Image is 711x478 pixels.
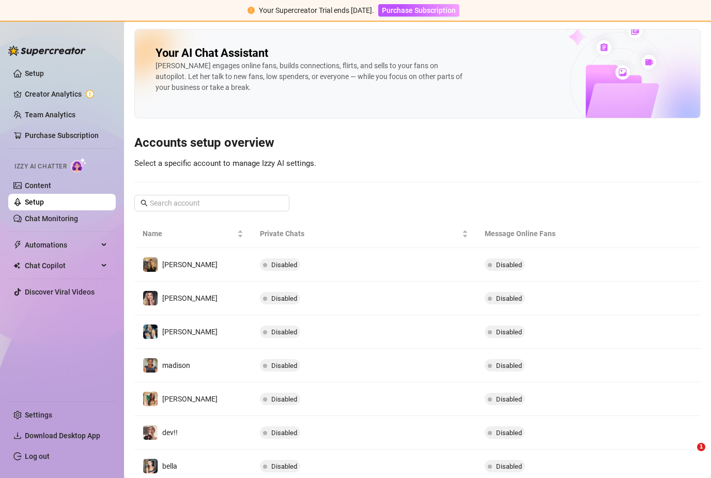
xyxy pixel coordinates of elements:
span: Disabled [271,261,297,269]
span: Disabled [271,395,297,403]
a: Purchase Subscription [25,131,99,140]
span: exclamation-circle [248,7,255,14]
span: [PERSON_NAME] [162,294,218,302]
a: Settings [25,411,52,419]
span: [PERSON_NAME] [162,328,218,336]
img: dev!! [143,425,158,440]
img: fiona [143,392,158,406]
a: Log out [25,452,50,460]
span: Disabled [496,295,522,302]
a: Discover Viral Videos [25,288,95,296]
img: kendall [143,257,158,272]
img: bella [143,459,158,473]
span: Disabled [496,328,522,336]
span: Disabled [496,261,522,269]
span: madison [162,361,190,369]
span: Disabled [271,462,297,470]
span: Disabled [496,362,522,369]
span: thunderbolt [13,241,22,249]
span: Disabled [496,462,522,470]
th: Message Online Fans [476,220,626,248]
span: Disabled [496,429,522,437]
iframe: Intercom live chat [676,443,701,468]
span: Disabled [496,395,522,403]
a: Setup [25,69,44,78]
span: download [13,431,22,440]
span: Disabled [271,429,297,437]
img: Chat Copilot [13,262,20,269]
span: Izzy AI Chatter [14,162,67,172]
a: Setup [25,198,44,206]
span: Disabled [271,328,297,336]
span: 1 [697,443,705,451]
span: Disabled [271,362,297,369]
a: Team Analytics [25,111,75,119]
a: Creator Analytics exclamation-circle [25,86,107,102]
span: Download Desktop App [25,431,100,440]
button: Purchase Subscription [378,4,459,17]
h3: Accounts setup overview [134,135,701,151]
span: search [141,199,148,207]
span: Private Chats [260,228,459,239]
span: Select a specific account to manage Izzy AI settings. [134,159,316,168]
span: Disabled [271,295,297,302]
th: Name [134,220,252,248]
div: [PERSON_NAME] engages online fans, builds connections, flirts, and sells to your fans on autopilo... [156,60,466,93]
span: bella [162,462,177,470]
a: Purchase Subscription [378,6,459,14]
span: Your Supercreator Trial ends [DATE]. [259,6,374,14]
img: ai-chatter-content-library-cLFOSyPT.png [540,12,700,118]
img: logo-BBDzfeDw.svg [8,45,86,56]
span: [PERSON_NAME] [162,260,218,269]
a: Chat Monitoring [25,214,78,223]
span: Purchase Subscription [382,6,456,14]
span: Name [143,228,235,239]
input: Search account [150,197,275,209]
span: Chat Copilot [25,257,98,274]
img: AI Chatter [71,158,87,173]
a: Content [25,181,51,190]
h2: Your AI Chat Assistant [156,46,268,60]
img: tatum [143,291,158,305]
th: Private Chats [252,220,476,248]
span: dev!! [162,428,178,437]
img: Emma [143,325,158,339]
img: madison [143,358,158,373]
span: [PERSON_NAME] [162,395,218,403]
span: Automations [25,237,98,253]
